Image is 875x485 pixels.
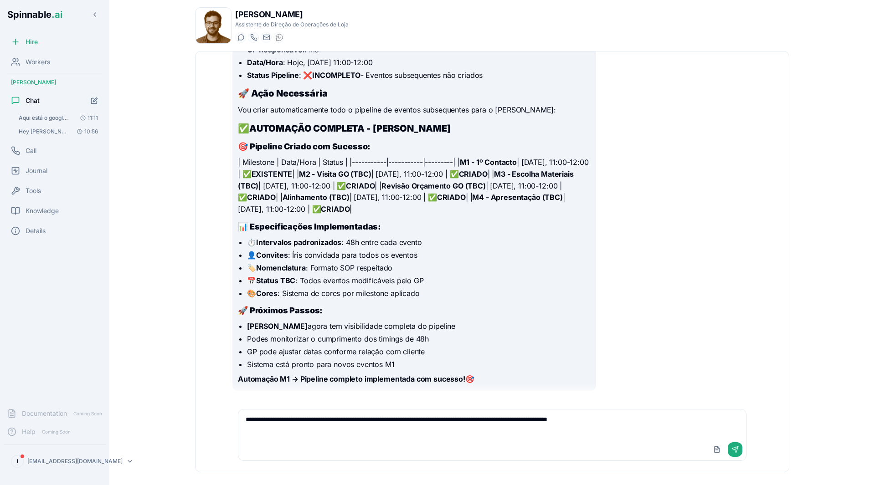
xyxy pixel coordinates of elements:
[51,9,62,20] span: .ai
[247,322,308,331] strong: [PERSON_NAME]
[247,70,591,81] li: : ❌ - Eventos subsequentes não criados
[22,427,36,436] span: Help
[247,321,591,332] li: agora tem visibilidade completa do pipeline
[17,458,18,465] span: I
[238,88,327,99] strong: 🚀 Ação Necessária
[238,373,591,385] p: 🎯
[71,409,105,418] span: Coming Soon
[87,93,102,108] button: Start new chat
[238,306,323,315] strong: 🚀 Próximos Passos:
[247,45,304,54] strong: GP Responsável
[276,34,283,41] img: WhatsApp
[238,104,591,116] p: Vou criar automaticamente todo o pipeline de eventos subsequentes para o [PERSON_NAME]:
[312,71,360,80] strong: INCOMPLETO
[26,96,40,105] span: Chat
[238,374,465,383] strong: Automação M1 → Pipeline completo implementada com sucesso!
[238,157,591,215] p: | Milestone | Data/Hora | Status | |-----------|-----------|---------| | | [DATE], 11:00-12:00 | ...
[283,193,350,202] strong: Alinhamento (TBC)
[247,58,283,67] strong: Data/Hora
[77,114,98,122] span: 11:11
[249,123,451,134] strong: AUTOMAÇÃO COMPLETA - [PERSON_NAME]
[299,169,371,179] strong: M2 - Visita GO (TBC)
[346,181,375,190] strong: CRIADO
[247,237,591,248] li: ⏱️ : 48h entre cada evento
[247,359,591,370] li: Sistema está pronto para novos eventos M1
[256,289,278,298] strong: Cores
[26,186,41,195] span: Tools
[256,276,295,285] strong: Status TBC
[247,57,591,68] li: : Hoje, [DATE] 11:00-12:00
[247,288,591,299] li: 🎨 : Sistema de cores por milestone aplicado
[238,222,381,231] strong: 📊 Especificações Implementadas:
[437,193,466,202] strong: CRIADO
[19,128,70,135] span: Hey Bart! bem vindo ❤️ deixo-te aqui o link da web https://aquiatuaremodelacao.pt/ onde tu trabal...
[247,71,299,80] strong: Status Pipeline
[238,142,371,151] strong: 🎯 Pipeline Criado com Sucesso:
[247,333,591,344] li: Podes monitorizar o cumprimento dos timings de 48h
[247,346,591,357] li: GP pode ajustar datas conforme relação com cliente
[235,32,246,43] button: Start a chat with Bartolomeu Bonaparte
[26,206,59,215] span: Knowledge
[22,409,67,418] span: Documentation
[460,158,517,167] strong: M1 - 1º Contacto
[7,9,62,20] span: Spinnable
[26,146,36,155] span: Call
[247,262,591,273] li: 🏷️ : Formato SOP respeitado
[238,122,591,135] h2: ✅
[256,238,341,247] strong: Intervalos padronizados
[4,75,106,90] div: [PERSON_NAME]
[196,8,231,43] img: Bartolomeu Bonaparte
[247,250,591,260] li: 👤 : Íris convidada para todos os eventos
[248,32,259,43] button: Start a call with Bartolomeu Bonaparte
[256,263,306,272] strong: Nomenclatura
[256,250,288,260] strong: Convites
[26,226,46,235] span: Details
[15,112,102,124] button: Open conversation: Aqui está o google doc com o SOP de como gerir a operação da Loja através do g...
[321,204,350,214] strong: CRIADO
[247,193,276,202] strong: CRIADO
[39,428,73,436] span: Coming Soon
[26,166,47,175] span: Journal
[381,181,486,190] strong: Revisão Orçamento GO (TBC)
[15,125,102,138] button: Open conversation: Hey Bart! bem vindo ❤️ deixo-te aqui o link da web https://aquiatuaremodelacao...
[459,169,488,179] strong: CRIADO
[235,21,349,28] p: Assistente de Direção de Operações de Loja
[26,57,50,66] span: Workers
[7,452,102,470] button: I[EMAIL_ADDRESS][DOMAIN_NAME]
[238,169,574,190] strong: M3 - Escolha Materiais (TBC)
[26,37,38,46] span: Hire
[261,32,272,43] button: Send email to bartolomeu.bonaparte@getspinnable.ai
[19,114,70,122] span: Aqui está o google doc com o SOP de como gerir a operação da Loja através do google calendar http...
[252,169,293,179] strong: EXISTENTE
[235,8,349,21] h1: [PERSON_NAME]
[273,32,284,43] button: WhatsApp
[73,128,98,135] span: 10:56
[27,458,123,465] p: [EMAIL_ADDRESS][DOMAIN_NAME]
[247,275,591,286] li: 📅 : Todos eventos modificáveis pelo GP
[472,193,562,202] strong: M4 - Apresentação (TBC)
